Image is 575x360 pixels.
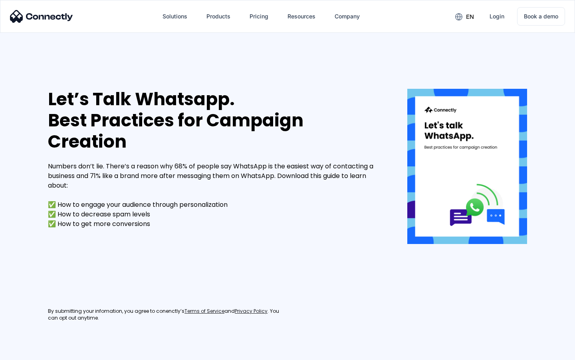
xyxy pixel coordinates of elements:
[235,308,268,315] a: Privacy Policy
[48,238,248,298] iframe: Form 0
[517,7,565,26] a: Book a demo
[163,11,187,22] div: Solutions
[483,7,511,26] a: Login
[10,10,73,23] img: Connectly Logo
[16,346,48,357] ul: Language list
[8,346,48,357] aside: Language selected: English
[466,11,474,22] div: en
[48,162,383,229] div: Numbers don’t lie. There’s a reason why 68% of people say WhatsApp is the easiest way of contacti...
[490,11,504,22] div: Login
[206,11,230,22] div: Products
[287,11,315,22] div: Resources
[184,308,224,315] a: Terms of Service
[335,11,360,22] div: Company
[243,7,275,26] a: Pricing
[48,308,287,322] div: By submitting your infomation, you agree to conenctly’s and . You can opt out anytime.
[48,89,383,152] div: Let’s Talk Whatsapp. Best Practices for Campaign Creation
[250,11,268,22] div: Pricing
